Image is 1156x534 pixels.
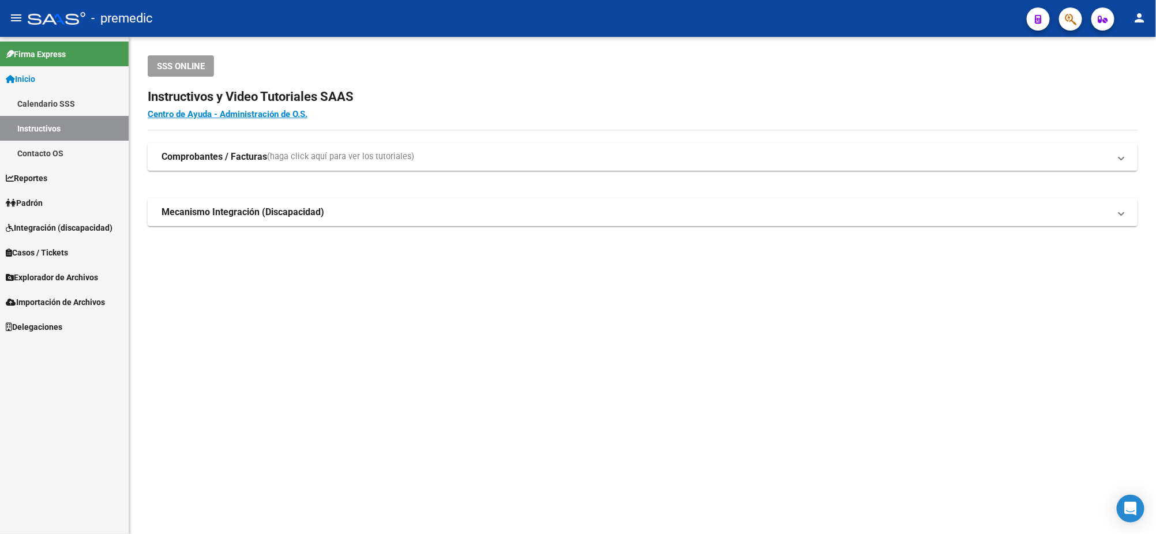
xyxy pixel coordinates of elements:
strong: Mecanismo Integración (Discapacidad) [162,206,324,219]
a: Centro de Ayuda - Administración de O.S. [148,109,307,119]
h2: Instructivos y Video Tutoriales SAAS [148,86,1138,108]
mat-icon: menu [9,11,23,25]
span: (haga click aquí para ver los tutoriales) [267,151,414,163]
strong: Comprobantes / Facturas [162,151,267,163]
span: Padrón [6,197,43,209]
span: Explorador de Archivos [6,271,98,284]
mat-expansion-panel-header: Mecanismo Integración (Discapacidad) [148,198,1138,226]
button: SSS ONLINE [148,55,214,77]
span: Firma Express [6,48,66,61]
span: Importación de Archivos [6,296,105,309]
span: Reportes [6,172,47,185]
div: Open Intercom Messenger [1117,495,1144,522]
mat-expansion-panel-header: Comprobantes / Facturas(haga click aquí para ver los tutoriales) [148,143,1138,171]
span: Inicio [6,73,35,85]
span: SSS ONLINE [157,61,205,72]
span: Casos / Tickets [6,246,68,259]
span: Integración (discapacidad) [6,221,112,234]
mat-icon: person [1133,11,1147,25]
span: - premedic [91,6,153,31]
span: Delegaciones [6,321,62,333]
